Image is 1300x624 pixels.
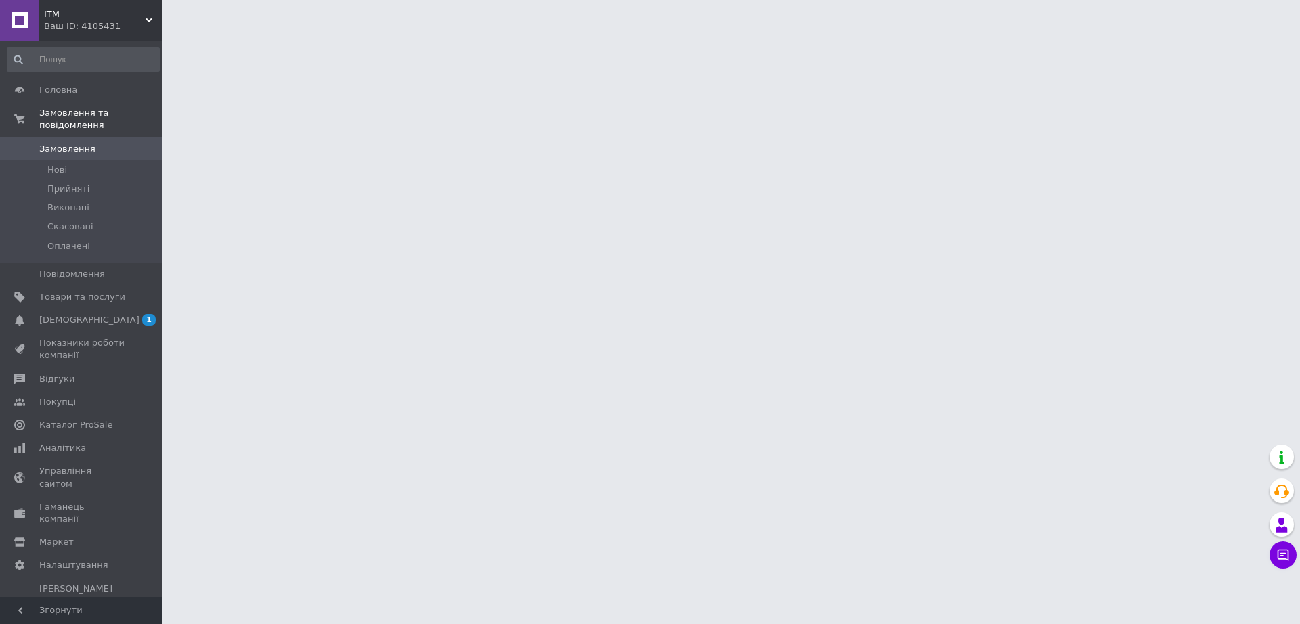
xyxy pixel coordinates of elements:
span: Гаманець компанії [39,501,125,525]
span: Головна [39,84,77,96]
span: Каталог ProSale [39,419,112,431]
span: Замовлення [39,143,95,155]
span: ITM [44,8,146,20]
span: Маркет [39,536,74,548]
div: Ваш ID: 4105431 [44,20,162,32]
span: Управління сайтом [39,465,125,489]
span: Налаштування [39,559,108,571]
span: Повідомлення [39,268,105,280]
span: Замовлення та повідомлення [39,107,162,131]
span: Прийняті [47,183,89,195]
button: Чат з покупцем [1270,541,1297,569]
span: Показники роботи компанії [39,337,125,361]
span: Товари та послуги [39,291,125,303]
span: Виконані [47,202,89,214]
span: Оплачені [47,240,90,252]
span: Скасовані [47,221,93,233]
span: Аналітика [39,442,86,454]
span: 1 [142,314,156,326]
span: Відгуки [39,373,74,385]
span: Покупці [39,396,76,408]
input: Пошук [7,47,160,72]
span: [DEMOGRAPHIC_DATA] [39,314,139,326]
span: Нові [47,164,67,176]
